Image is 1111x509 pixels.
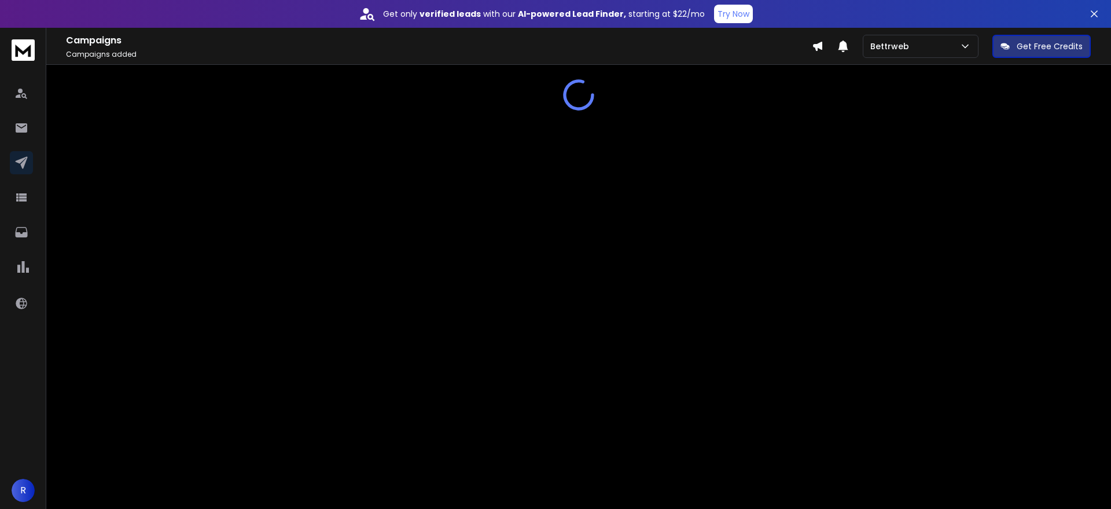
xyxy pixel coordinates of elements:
button: R [12,479,35,502]
strong: AI-powered Lead Finder, [518,8,626,20]
p: Try Now [718,8,749,20]
button: Get Free Credits [992,35,1091,58]
button: Try Now [714,5,753,23]
img: logo [12,39,35,61]
h1: Campaigns [66,34,812,47]
p: Bettrweb [870,41,914,52]
strong: verified leads [420,8,481,20]
p: Get only with our starting at $22/mo [383,8,705,20]
p: Get Free Credits [1017,41,1083,52]
p: Campaigns added [66,50,812,59]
